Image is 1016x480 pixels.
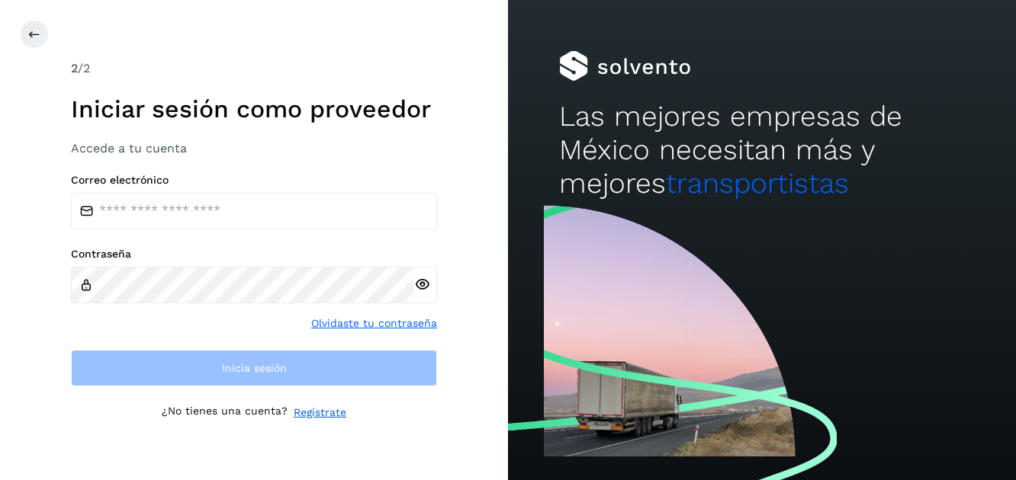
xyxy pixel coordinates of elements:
h2: Las mejores empresas de México necesitan más y mejores [559,100,966,201]
button: Inicia sesión [71,350,437,386]
p: ¿No tienes una cuenta? [162,405,288,421]
h3: Accede a tu cuenta [71,141,437,155]
label: Correo electrónico [71,174,437,187]
span: 2 [71,61,78,75]
div: /2 [71,59,437,78]
a: Olvidaste tu contraseña [311,315,437,331]
a: Regístrate [294,405,346,421]
h1: Iniciar sesión como proveedor [71,94,437,123]
span: Inicia sesión [222,363,287,373]
label: Contraseña [71,248,437,261]
span: transportistas [666,167,849,200]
